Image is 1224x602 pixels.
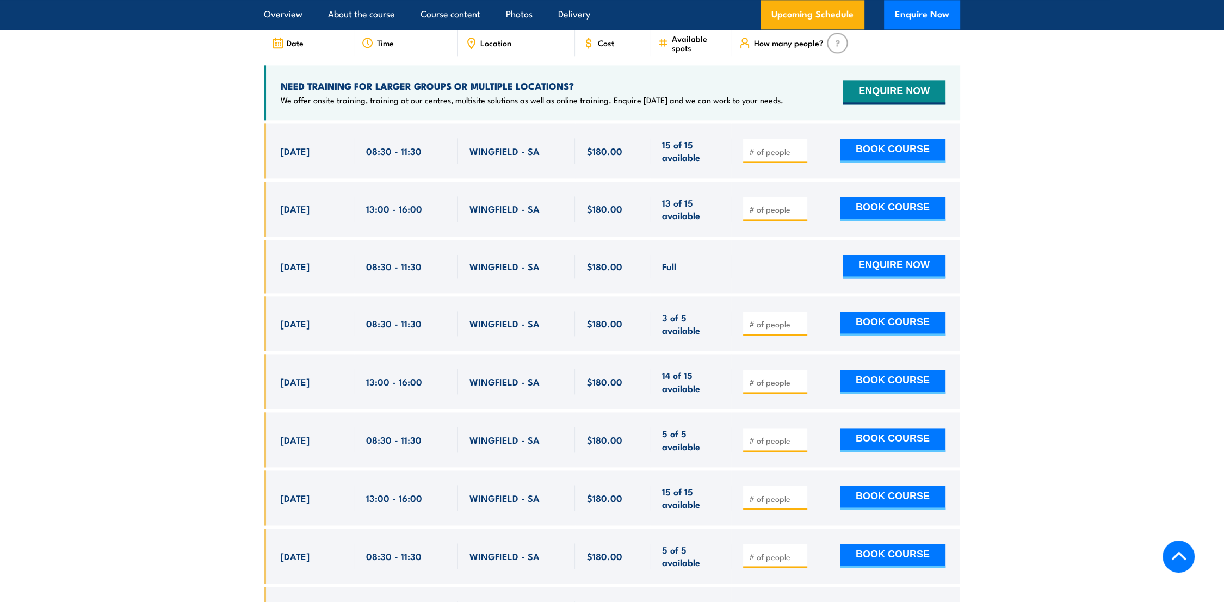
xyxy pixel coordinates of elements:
[366,375,422,388] span: 13:00 - 16:00
[749,435,803,446] input: # of people
[749,204,803,215] input: # of people
[366,145,422,157] span: 08:30 - 11:30
[366,202,422,215] span: 13:00 - 16:00
[587,260,622,272] span: $180.00
[840,486,945,510] button: BOOK COURSE
[662,485,719,511] span: 15 of 15 available
[840,428,945,452] button: BOOK COURSE
[587,492,622,504] span: $180.00
[366,433,422,446] span: 08:30 - 11:30
[281,317,310,330] span: [DATE]
[377,38,394,47] span: Time
[840,370,945,394] button: BOOK COURSE
[281,550,310,562] span: [DATE]
[281,80,783,92] h4: NEED TRAINING FOR LARGER GROUPS OR MULTIPLE LOCATIONS?
[469,433,540,446] span: WINGFIELD - SA
[840,312,945,336] button: BOOK COURSE
[281,433,310,446] span: [DATE]
[281,202,310,215] span: [DATE]
[749,493,803,504] input: # of people
[366,550,422,562] span: 08:30 - 11:30
[749,377,803,388] input: # of people
[469,492,540,504] span: WINGFIELD - SA
[366,260,422,272] span: 08:30 - 11:30
[843,255,945,278] button: ENQUIRE NOW
[281,95,783,105] p: We offer onsite training, training at our centres, multisite solutions as well as online training...
[662,543,719,569] span: 5 of 5 available
[749,551,803,562] input: # of people
[587,375,622,388] span: $180.00
[469,202,540,215] span: WINGFIELD - SA
[469,260,540,272] span: WINGFIELD - SA
[749,146,803,157] input: # of people
[662,427,719,452] span: 5 of 5 available
[281,260,310,272] span: [DATE]
[662,369,719,394] span: 14 of 15 available
[840,197,945,221] button: BOOK COURSE
[281,492,310,504] span: [DATE]
[587,202,622,215] span: $180.00
[366,492,422,504] span: 13:00 - 16:00
[754,38,824,47] span: How many people?
[281,145,310,157] span: [DATE]
[840,544,945,568] button: BOOK COURSE
[587,550,622,562] span: $180.00
[469,145,540,157] span: WINGFIELD - SA
[287,38,304,47] span: Date
[662,311,719,337] span: 3 of 5 available
[840,139,945,163] button: BOOK COURSE
[662,260,676,272] span: Full
[480,38,511,47] span: Location
[598,38,614,47] span: Cost
[281,375,310,388] span: [DATE]
[587,317,622,330] span: $180.00
[749,319,803,330] input: # of people
[662,196,719,222] span: 13 of 15 available
[587,433,622,446] span: $180.00
[469,375,540,388] span: WINGFIELD - SA
[662,138,719,164] span: 15 of 15 available
[672,34,724,52] span: Available spots
[587,145,622,157] span: $180.00
[469,550,540,562] span: WINGFIELD - SA
[366,317,422,330] span: 08:30 - 11:30
[843,80,945,104] button: ENQUIRE NOW
[469,317,540,330] span: WINGFIELD - SA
